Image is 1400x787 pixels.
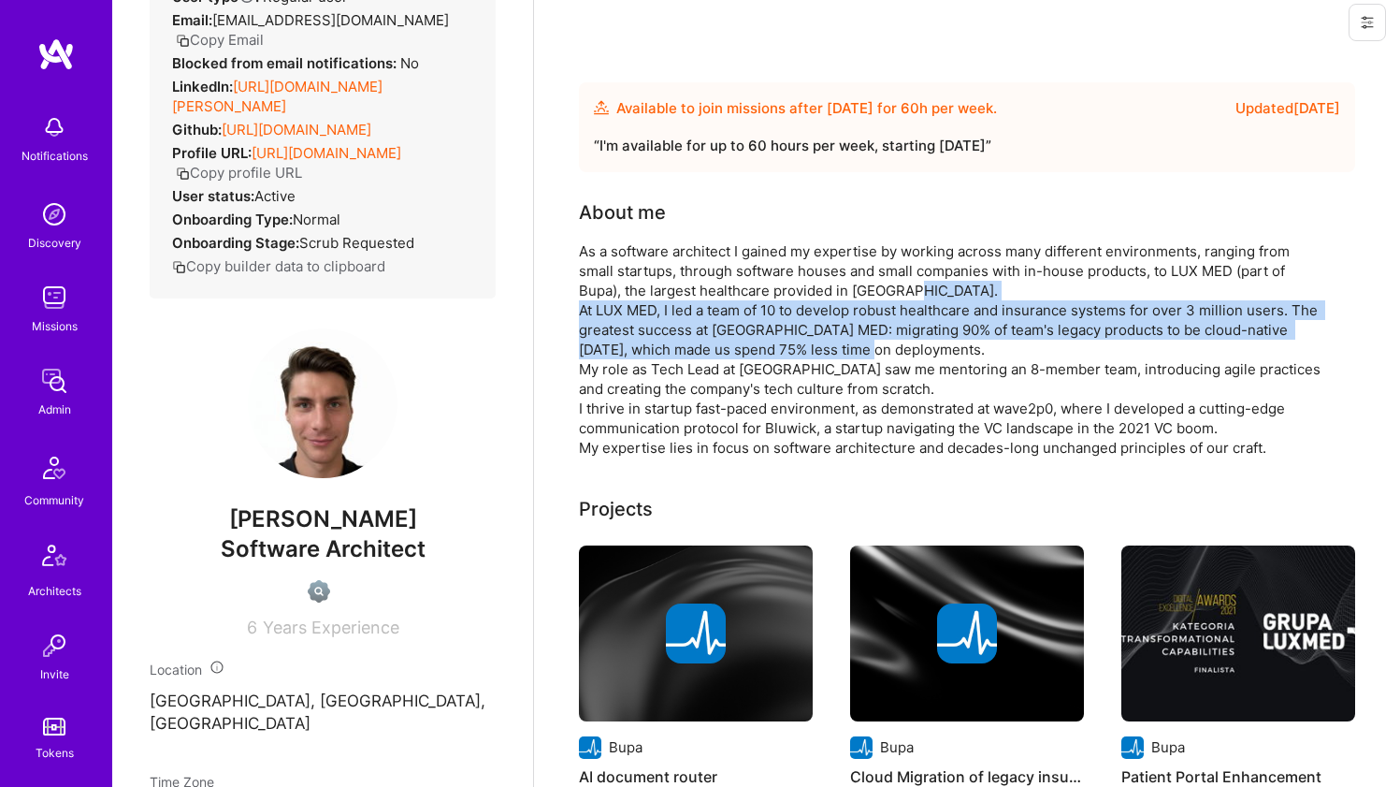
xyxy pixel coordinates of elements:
[24,490,84,510] div: Community
[172,187,254,205] strong: User status:
[150,660,496,679] div: Location
[616,97,997,120] div: Available to join missions after [DATE] for h per week .
[172,260,186,274] i: icon Copy
[172,144,252,162] strong: Profile URL:
[36,362,73,400] img: admin teamwork
[172,11,212,29] strong: Email:
[594,135,1340,157] div: “ I'm available for up to 60 hours per week, starting [DATE] ”
[36,109,73,146] img: bell
[36,196,73,233] img: discovery
[32,316,78,336] div: Missions
[150,505,496,533] span: [PERSON_NAME]
[172,234,299,252] strong: Onboarding Stage:
[666,604,726,663] img: Company logo
[176,34,190,48] i: icon Copy
[1151,737,1185,757] div: Bupa
[1121,546,1355,721] img: Patient Portal Enhancement
[36,743,74,763] div: Tokens
[880,737,914,757] div: Bupa
[222,121,371,138] a: [URL][DOMAIN_NAME]
[150,691,496,736] p: [GEOGRAPHIC_DATA], [GEOGRAPHIC_DATA], [GEOGRAPHIC_DATA]
[299,234,414,252] span: Scrub Requested
[247,618,257,637] span: 6
[36,279,73,316] img: teamwork
[308,580,330,603] img: Not Scrubbed
[937,604,997,663] img: Company logo
[37,37,75,71] img: logo
[40,664,69,684] div: Invite
[579,495,653,523] div: Projects
[1235,97,1340,120] div: Updated [DATE]
[32,445,77,490] img: Community
[254,187,296,205] span: Active
[172,54,400,72] strong: Blocked from email notifications:
[579,736,601,759] img: Company logo
[32,536,77,581] img: Architects
[212,11,449,29] span: [EMAIL_ADDRESS][DOMAIN_NAME]
[172,78,382,115] a: [URL][DOMAIN_NAME][PERSON_NAME]
[609,737,642,757] div: Bupa
[176,167,190,181] i: icon Copy
[36,627,73,664] img: Invite
[172,256,385,276] button: Copy builder data to clipboard
[1121,736,1144,759] img: Company logo
[579,198,666,226] div: About me
[252,144,401,162] a: [URL][DOMAIN_NAME]
[901,99,919,117] span: 60
[28,233,81,253] div: Discovery
[579,546,813,721] img: cover
[594,100,609,115] img: Availability
[176,30,264,50] button: Copy Email
[221,535,426,562] span: Software Architect
[38,400,71,419] div: Admin
[172,78,233,95] strong: LinkedIn:
[28,581,81,601] div: Architects
[248,328,397,478] img: User Avatar
[43,718,65,736] img: tokens
[22,146,88,166] div: Notifications
[850,546,1084,721] img: cover
[172,211,293,228] strong: Onboarding Type:
[172,121,222,138] strong: Github:
[263,618,399,637] span: Years Experience
[579,241,1327,458] div: As a software architect I gained my expertise by working across many different environments, rang...
[172,53,419,73] div: No
[293,211,340,228] span: normal
[850,736,873,759] img: Company logo
[176,163,302,182] button: Copy profile URL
